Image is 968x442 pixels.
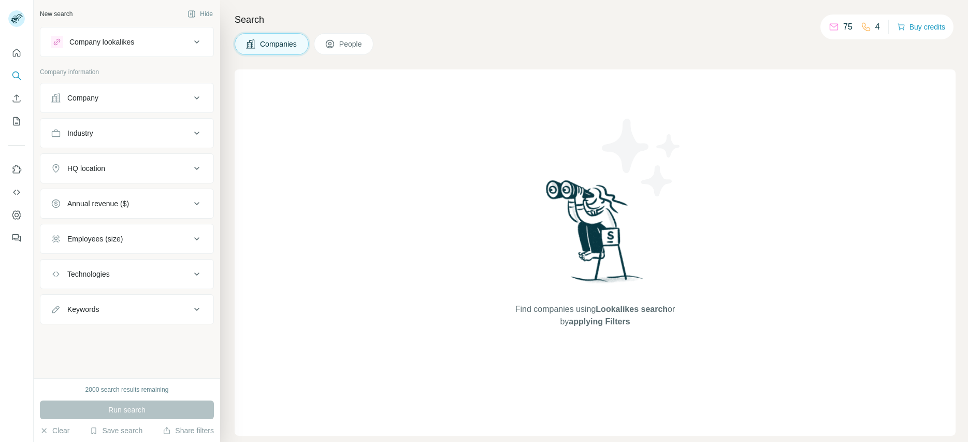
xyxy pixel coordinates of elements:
span: applying Filters [569,317,630,326]
p: Company information [40,67,214,77]
button: Annual revenue ($) [40,191,213,216]
img: Surfe Illustration - Woman searching with binoculars [541,177,649,293]
button: Buy credits [897,20,945,34]
button: Dashboard [8,206,25,224]
div: Company lookalikes [69,37,134,47]
button: Industry [40,121,213,146]
button: Employees (size) [40,226,213,251]
button: Clear [40,425,69,436]
p: 4 [875,21,880,33]
button: Hide [180,6,220,22]
div: Industry [67,128,93,138]
span: People [339,39,363,49]
div: New search [40,9,73,19]
button: Feedback [8,229,25,247]
button: Technologies [40,262,213,287]
span: Lookalikes search [596,305,668,313]
div: Technologies [67,269,110,279]
div: Company [67,93,98,103]
div: Keywords [67,304,99,315]
button: Share filters [163,425,214,436]
button: Search [8,66,25,85]
h4: Search [235,12,956,27]
button: Company lookalikes [40,30,213,54]
button: HQ location [40,156,213,181]
button: Use Surfe API [8,183,25,202]
span: Companies [260,39,298,49]
div: 2000 search results remaining [85,385,169,394]
button: Enrich CSV [8,89,25,108]
button: Save search [90,425,142,436]
p: 75 [843,21,853,33]
button: Use Surfe on LinkedIn [8,160,25,179]
span: Find companies using or by [512,303,678,328]
div: Employees (size) [67,234,123,244]
button: Quick start [8,44,25,62]
button: Company [40,85,213,110]
button: Keywords [40,297,213,322]
div: HQ location [67,163,105,174]
button: My lists [8,112,25,131]
div: Annual revenue ($) [67,198,129,209]
img: Surfe Illustration - Stars [595,111,688,204]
